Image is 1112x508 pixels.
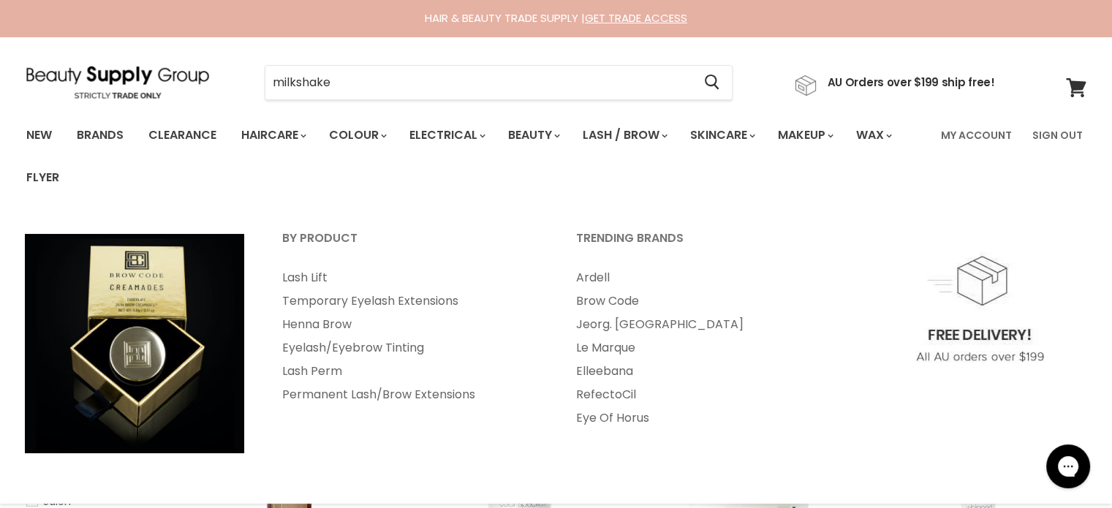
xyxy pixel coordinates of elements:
[264,336,555,360] a: Eyelash/Eyebrow Tinting
[558,336,849,360] a: Le Marque
[932,120,1021,151] a: My Account
[558,406,849,430] a: Eye Of Horus
[558,266,849,289] a: Ardell
[265,66,693,99] input: Search
[15,120,63,151] a: New
[572,120,676,151] a: Lash / Brow
[15,162,70,193] a: Flyer
[264,227,555,263] a: By Product
[318,120,396,151] a: Colour
[767,120,842,151] a: Makeup
[264,289,555,313] a: Temporary Eyelash Extensions
[264,313,555,336] a: Henna Brow
[398,120,494,151] a: Electrical
[558,266,849,430] ul: Main menu
[264,360,555,383] a: Lash Perm
[558,289,849,313] a: Brow Code
[558,313,849,336] a: Jeorg. [GEOGRAPHIC_DATA]
[265,65,733,100] form: Product
[230,120,315,151] a: Haircare
[558,383,849,406] a: RefectoCil
[137,120,227,151] a: Clearance
[1024,120,1092,151] a: Sign Out
[15,114,932,199] ul: Main menu
[264,266,555,289] a: Lash Lift
[585,10,687,26] a: GET TRADE ACCESS
[66,120,135,151] a: Brands
[1039,439,1097,493] iframe: Gorgias live chat messenger
[497,120,569,151] a: Beauty
[693,66,732,99] button: Search
[679,120,764,151] a: Skincare
[558,227,849,263] a: Trending Brands
[8,114,1105,199] nav: Main
[8,11,1105,26] div: HAIR & BEAUTY TRADE SUPPLY |
[558,360,849,383] a: Elleebana
[264,266,555,406] ul: Main menu
[845,120,901,151] a: Wax
[264,383,555,406] a: Permanent Lash/Brow Extensions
